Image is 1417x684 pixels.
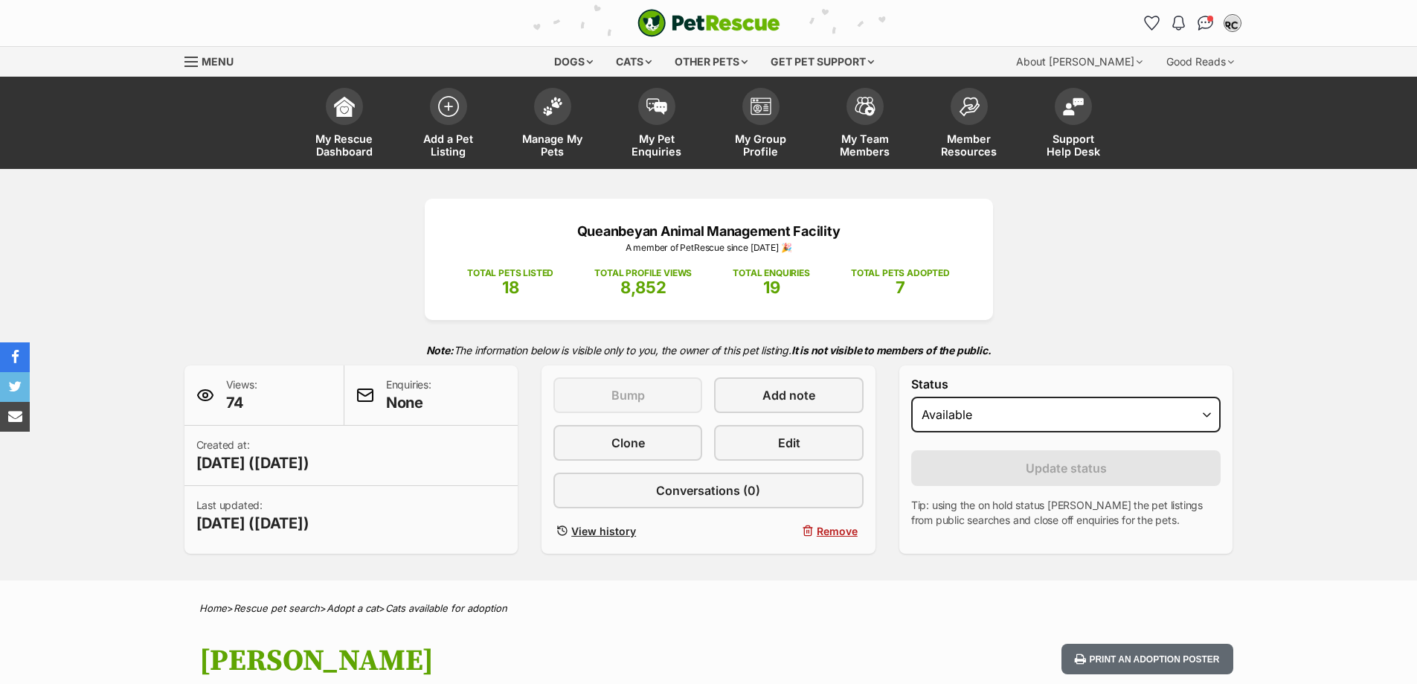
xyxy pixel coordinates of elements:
[714,425,863,461] a: Edit
[544,47,603,77] div: Dogs
[1225,16,1240,31] img: Megan Gibbs profile pic
[196,438,309,473] p: Created at:
[605,47,662,77] div: Cats
[234,602,320,614] a: Rescue pet search
[311,132,378,158] span: My Rescue Dashboard
[542,97,563,116] img: manage-my-pets-icon-02211641906a0b7f246fdf0571729dbe1e7629f14944591b6c1af311fb30b64b.svg
[1021,80,1125,169] a: Support Help Desk
[813,80,917,169] a: My Team Members
[447,241,971,255] p: A member of PetRescue since [DATE] 🎉
[594,266,692,280] p: TOTAL PROFILE VIEWS
[611,386,645,404] span: Bump
[605,80,709,169] a: My Pet Enquiries
[646,98,667,115] img: pet-enquiries-icon-7e3ad2cf08bfb03b45e93fb7055b45f3efa6380592205ae92323e6603595dc1f.svg
[911,498,1221,528] p: Tip: using the on hold status [PERSON_NAME] the pet listings from public searches and close off e...
[855,97,875,116] img: team-members-icon-5396bd8760b3fe7c0b43da4ab00e1e3bb1a5d9ba89233759b79545d2d3fc5d0d.svg
[196,453,309,473] span: [DATE] ([DATE])
[1006,47,1153,77] div: About [PERSON_NAME]
[1172,16,1184,31] img: notifications-46538b983faf8c2785f20acdc204bb7945ddae34d4c08c2a6579f10ce5e182be.svg
[385,602,507,614] a: Cats available for adoption
[611,434,645,452] span: Clone
[438,96,459,117] img: add-pet-listing-icon-0afa8454b4691262ce3f59096e99ab1cd57d4a30225e0717b998d2c9b9846f56.svg
[553,473,864,508] a: Conversations (0)
[184,335,1233,365] p: The information below is visible only to you, the owner of this pet listing.
[553,425,702,461] a: Clone
[226,392,257,413] span: 74
[226,377,257,413] p: Views:
[664,47,758,77] div: Other pets
[334,96,355,117] img: dashboard-icon-eb2f2d2d3e046f16d808141f083e7271f6b2e854fb5c12c21221c1fb7104beca.svg
[1167,11,1191,35] button: Notifications
[656,482,760,499] span: Conversations (0)
[623,132,690,158] span: My Pet Enquiries
[1156,47,1244,77] div: Good Reads
[1194,11,1218,35] a: Conversations
[917,80,1021,169] a: Member Resources
[501,80,605,169] a: Manage My Pets
[519,132,586,158] span: Manage My Pets
[1063,98,1084,115] img: help-desk-icon-fdf02630f3aa405de69fd3d07c3f3aa587a6932b1a1747fa1d2bba05be0121f9.svg
[396,80,501,169] a: Add a Pet Listing
[817,523,858,539] span: Remove
[426,344,454,357] strong: Note:
[959,97,980,117] img: member-resources-icon-8e73f808a243e03378d46382f2149f9095a855e16c252ad45f914b54edf8863c.svg
[415,132,482,158] span: Add a Pet Listing
[851,266,950,280] p: TOTAL PETS ADOPTED
[751,98,771,115] img: group-profile-icon-3fa3cf56718a62981997c0bc7e787c4b2cf8bcc04b72c1350f741eb67cf2f40e.svg
[714,520,863,542] button: Remove
[762,386,815,404] span: Add note
[637,9,780,37] a: PetRescue
[202,55,234,68] span: Menu
[1026,459,1107,477] span: Update status
[1040,132,1107,158] span: Support Help Desk
[196,513,309,534] span: [DATE] ([DATE])
[727,132,794,158] span: My Group Profile
[763,278,780,297] span: 19
[553,520,702,542] a: View history
[832,132,899,158] span: My Team Members
[791,344,992,357] strong: It is not visible to members of the public.
[502,278,519,297] span: 18
[553,377,702,413] button: Bump
[911,450,1221,486] button: Update status
[162,603,1256,614] div: > > >
[760,47,884,77] div: Get pet support
[386,392,431,413] span: None
[292,80,396,169] a: My Rescue Dashboard
[327,602,379,614] a: Adopt a cat
[199,602,227,614] a: Home
[637,9,780,37] img: logo-cat-932fe2b9b8326f06289b0f2fb663e598f794de774fb13d1741a6617ecf9a85b4.svg
[1140,11,1164,35] a: Favourites
[896,278,905,297] span: 7
[184,47,244,74] a: Menu
[778,434,800,452] span: Edit
[709,80,813,169] a: My Group Profile
[936,132,1003,158] span: Member Resources
[447,221,971,241] p: Queanbeyan Animal Management Facility
[196,498,309,534] p: Last updated:
[620,278,666,297] span: 8,852
[911,377,1221,391] label: Status
[733,266,809,280] p: TOTAL ENQUIRIES
[386,377,431,413] p: Enquiries:
[1061,644,1233,674] button: Print an adoption poster
[571,523,636,539] span: View history
[199,644,829,678] h1: [PERSON_NAME]
[1198,16,1213,31] img: chat-41dd97257d64d25036548639549fe6c8038ab92f7586957e7f3b1b290dea8141.svg
[714,377,863,413] a: Add note
[1140,11,1244,35] ul: Account quick links
[467,266,553,280] p: TOTAL PETS LISTED
[1221,11,1244,35] button: My account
